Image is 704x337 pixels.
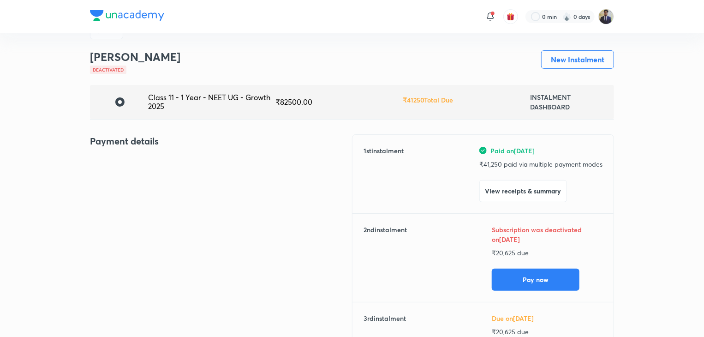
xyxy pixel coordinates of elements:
[530,92,607,112] h6: INSTALMENT DASHBOARD
[541,50,614,69] button: New Instalment
[492,248,603,258] p: ₹ 20,625 due
[479,147,487,154] img: green-tick
[598,9,614,24] img: Rahul Kumar
[90,134,352,148] h4: Payment details
[562,12,572,21] img: streak
[479,159,603,169] p: ₹ 41,250 paid via multiple payment modes
[507,12,515,21] img: avatar
[492,269,579,291] button: Pay now
[90,10,164,21] img: Company Logo
[148,93,275,110] div: Class 11 - 1 Year - NEET UG - Growth 2025
[492,225,584,244] h6: Subscription was deactivated on [DATE]
[90,10,164,24] a: Company Logo
[364,313,406,337] h6: 3 rd instalment
[90,50,180,64] h3: [PERSON_NAME]
[479,180,567,202] button: View receipts & summary
[490,146,535,156] span: Paid on [DATE]
[403,95,453,105] h6: ₹ 41250 Total Due
[90,66,126,74] div: Deactivated
[364,146,404,202] h6: 1 st instalment
[503,9,518,24] button: avatar
[492,313,603,323] h6: Due on [DATE]
[275,98,403,106] div: ₹ 82500.00
[364,225,407,291] h6: 2 nd instalment
[492,327,603,337] p: ₹ 20,625 due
